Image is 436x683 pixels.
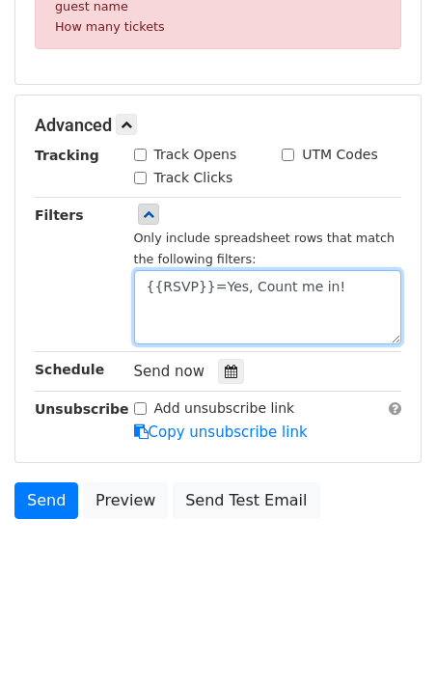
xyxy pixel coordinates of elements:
[154,398,295,419] label: Add unsubscribe link
[340,590,436,683] iframe: Chat Widget
[154,168,233,188] label: Track Clicks
[302,145,377,165] label: UTM Codes
[154,145,237,165] label: Track Opens
[173,482,319,519] a: Send Test Email
[35,207,84,223] strong: Filters
[35,362,104,377] strong: Schedule
[14,482,78,519] a: Send
[35,115,401,136] h5: Advanced
[134,423,308,441] a: Copy unsubscribe link
[55,19,165,34] small: How many tickets
[35,401,129,417] strong: Unsubscribe
[83,482,168,519] a: Preview
[134,363,205,380] span: Send now
[134,231,395,267] small: Only include spreadsheet rows that match the following filters:
[35,148,99,163] strong: Tracking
